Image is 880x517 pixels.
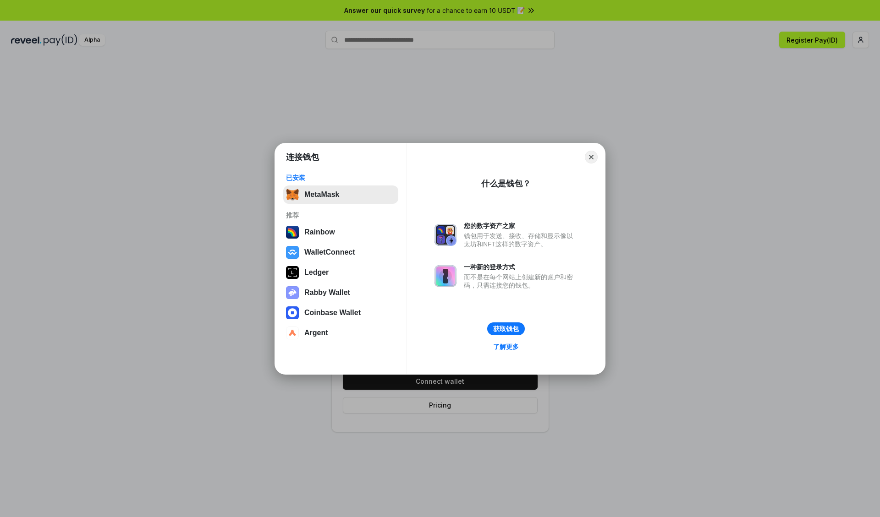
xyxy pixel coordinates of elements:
[304,329,328,337] div: Argent
[464,263,577,271] div: 一种新的登录方式
[286,226,299,239] img: svg+xml,%3Csvg%20width%3D%22120%22%20height%3D%22120%22%20viewBox%3D%220%200%20120%20120%22%20fil...
[304,309,361,317] div: Coinbase Wallet
[286,152,319,163] h1: 连接钱包
[304,288,350,297] div: Rabby Wallet
[304,248,355,256] div: WalletConnect
[464,232,577,248] div: 钱包用于发送、接收、存储和显示像以太坊和NFT这样的数字资产。
[434,224,456,246] img: svg+xml,%3Csvg%20xmlns%3D%22http%3A%2F%2Fwww.w3.org%2F2000%2Fsvg%22%20fill%3D%22none%22%20viewBox...
[283,223,398,241] button: Rainbow
[283,283,398,302] button: Rabby Wallet
[286,246,299,259] img: svg+xml,%3Csvg%20width%3D%2228%22%20height%3D%2228%22%20viewBox%3D%220%200%2028%2028%22%20fill%3D...
[487,322,525,335] button: 获取钱包
[286,327,299,339] img: svg+xml,%3Csvg%20width%3D%2228%22%20height%3D%2228%22%20viewBox%3D%220%200%2028%2028%22%20fill%3D...
[286,211,396,219] div: 推荐
[286,286,299,299] img: svg+xml,%3Csvg%20xmlns%3D%22http%3A%2F%2Fwww.w3.org%2F2000%2Fsvg%22%20fill%3D%22none%22%20viewBox...
[464,273,577,289] div: 而不是在每个网站上创建新的账户和密码，只需连接您的钱包。
[286,174,396,182] div: 已安装
[585,151,598,163] button: Close
[493,343,519,351] div: 了解更多
[283,185,398,204] button: MetaMask
[283,243,398,261] button: WalletConnect
[283,263,398,282] button: Ledger
[493,325,519,333] div: 获取钱包
[283,324,398,342] button: Argent
[304,268,329,277] div: Ledger
[304,228,335,236] div: Rainbow
[286,266,299,279] img: svg+xml,%3Csvg%20xmlns%3D%22http%3A%2F%2Fwww.w3.org%2F2000%2Fsvg%22%20width%3D%2228%22%20height%3...
[481,178,531,189] div: 什么是钱包？
[488,341,524,353] a: 了解更多
[464,222,577,230] div: 您的数字资产之家
[283,304,398,322] button: Coinbase Wallet
[286,306,299,319] img: svg+xml,%3Csvg%20width%3D%2228%22%20height%3D%2228%22%20viewBox%3D%220%200%2028%2028%22%20fill%3D...
[304,190,339,199] div: MetaMask
[286,188,299,201] img: svg+xml,%3Csvg%20fill%3D%22none%22%20height%3D%2233%22%20viewBox%3D%220%200%2035%2033%22%20width%...
[434,265,456,287] img: svg+xml,%3Csvg%20xmlns%3D%22http%3A%2F%2Fwww.w3.org%2F2000%2Fsvg%22%20fill%3D%22none%22%20viewBox...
